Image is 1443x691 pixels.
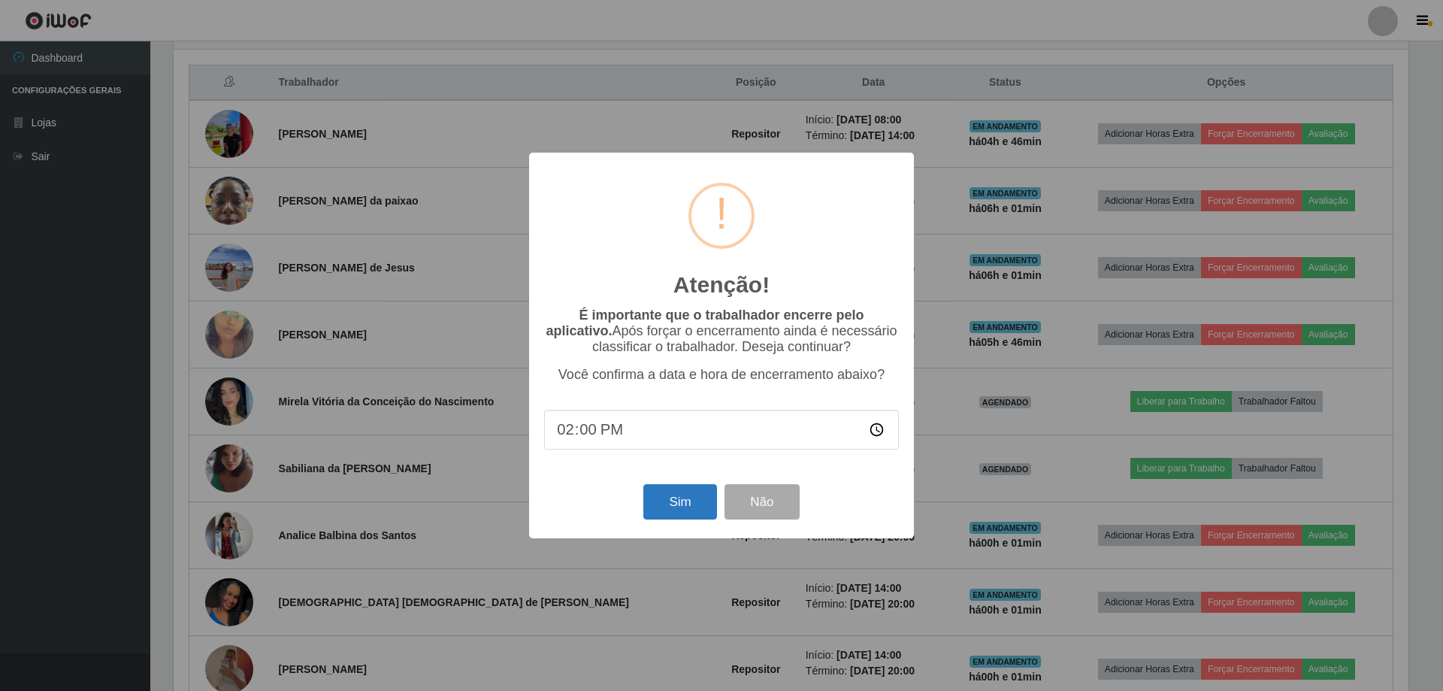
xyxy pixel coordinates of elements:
b: É importante que o trabalhador encerre pelo aplicativo. [546,308,864,338]
p: Você confirma a data e hora de encerramento abaixo? [544,367,899,383]
button: Não [725,484,799,520]
p: Após forçar o encerramento ainda é necessário classificar o trabalhador. Deseja continuar? [544,308,899,355]
button: Sim [643,484,716,520]
h2: Atenção! [673,271,770,299]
